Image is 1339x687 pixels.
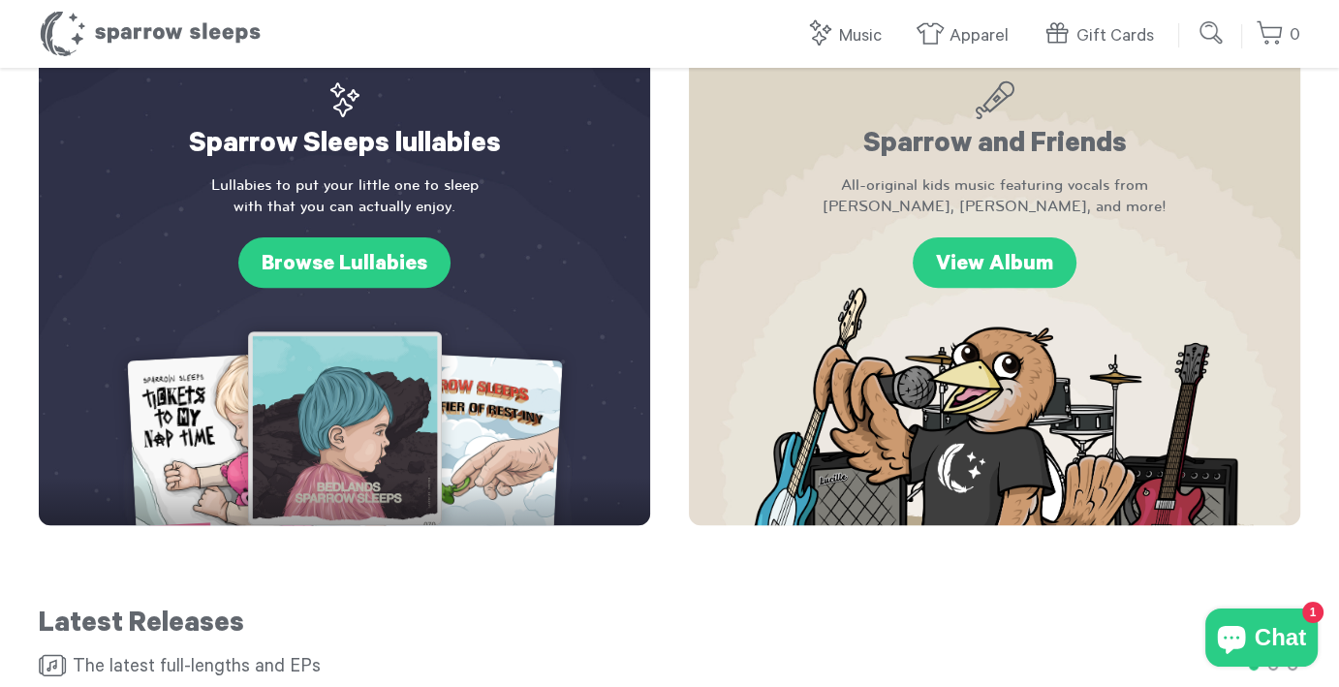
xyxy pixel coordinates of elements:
[39,609,1300,644] h2: Latest Releases
[913,237,1076,288] a: View Album
[1199,609,1323,671] inbox-online-store-chat: Shopify online store chat
[78,80,611,165] h2: Sparrow Sleeps lullabies
[805,16,891,57] a: Music
[1256,15,1300,56] a: 0
[728,80,1261,165] h2: Sparrow and Friends
[916,16,1018,57] a: Apparel
[238,237,451,288] a: Browse Lullabies
[39,654,1300,683] h4: The latest full-lengths and EPs
[728,196,1261,217] span: [PERSON_NAME], [PERSON_NAME], and more!
[728,174,1261,218] p: All-original kids music featuring vocals from
[78,196,611,217] span: with that you can actually enjoy.
[1193,14,1231,52] input: Submit
[78,174,611,218] p: Lullabies to put your little one to sleep
[1043,16,1164,57] a: Gift Cards
[39,10,262,58] h1: Sparrow Sleeps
